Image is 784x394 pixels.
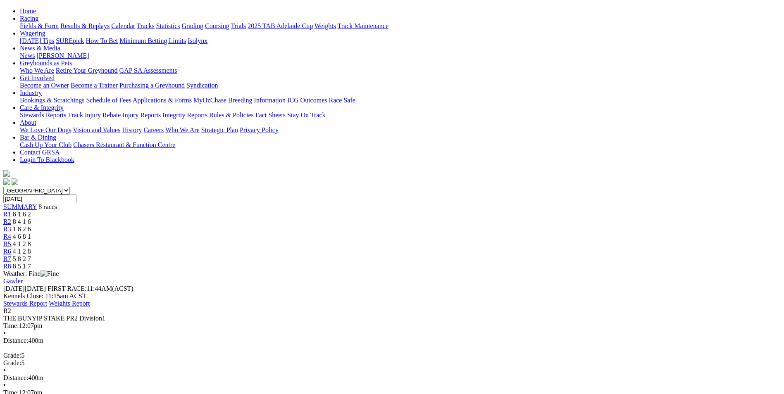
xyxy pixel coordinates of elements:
[20,97,84,104] a: Bookings & Scratchings
[20,149,60,156] a: Contact GRSA
[60,22,110,29] a: Results & Replays
[329,97,355,104] a: Race Safe
[38,203,57,210] span: 8 races
[56,37,84,44] a: SUREpick
[20,112,781,119] div: Care & Integrity
[13,248,31,255] span: 4 1 2 8
[20,15,38,22] a: Racing
[111,22,135,29] a: Calendar
[3,211,11,218] a: R1
[20,126,71,133] a: We Love Our Dogs
[20,82,69,89] a: Become an Owner
[3,240,11,247] a: R5
[162,112,207,119] a: Integrity Reports
[36,52,89,59] a: [PERSON_NAME]
[13,263,31,270] span: 8 5 1 7
[20,89,42,96] a: Industry
[20,52,781,59] div: News & Media
[3,248,11,255] a: R6
[3,300,47,307] a: Stewards Report
[3,218,11,225] a: R2
[3,352,781,359] div: 5
[3,225,11,233] a: R3
[73,141,175,148] a: Chasers Restaurant & Function Centre
[3,170,10,177] img: logo-grsa-white.png
[122,126,142,133] a: History
[20,37,781,45] div: Wagering
[3,382,6,389] span: •
[137,22,155,29] a: Tracks
[255,112,286,119] a: Fact Sheets
[193,97,226,104] a: MyOzChase
[3,337,28,344] span: Distance:
[20,74,55,81] a: Get Involved
[20,59,72,66] a: Greyhounds as Pets
[3,352,21,359] span: Grade:
[3,270,59,277] span: Weather: Fine
[20,22,781,30] div: Racing
[119,67,177,74] a: GAP SA Assessments
[48,285,86,292] span: FIRST RACE:
[287,112,325,119] a: Stay On Track
[13,240,31,247] span: 4 1 2 8
[20,119,36,126] a: About
[3,263,11,270] span: R8
[182,22,203,29] a: Grading
[3,255,11,262] a: R7
[205,22,229,29] a: Coursing
[188,37,207,44] a: Isolynx
[165,126,200,133] a: Who We Are
[20,97,781,104] div: Industry
[86,37,118,44] a: How To Bet
[20,22,59,29] a: Fields & Form
[13,233,31,240] span: 4 6 8 1
[20,67,54,74] a: Who We Are
[143,126,164,133] a: Careers
[20,112,66,119] a: Stewards Reports
[3,374,28,381] span: Distance:
[315,22,336,29] a: Weights
[3,374,781,382] div: 400m
[156,22,180,29] a: Statistics
[20,141,781,149] div: Bar & Dining
[3,307,11,314] span: R2
[3,285,46,292] span: [DATE]
[73,126,120,133] a: Vision and Values
[287,97,327,104] a: ICG Outcomes
[49,300,90,307] a: Weights Report
[13,211,31,218] span: 8 1 6 2
[119,82,185,89] a: Purchasing a Greyhound
[13,255,31,262] span: 5 8 2 7
[119,37,186,44] a: Minimum Betting Limits
[3,292,781,300] div: Kennels Close: 11:15am ACST
[12,178,18,185] img: twitter.svg
[186,82,218,89] a: Syndication
[20,7,36,14] a: Home
[3,178,10,185] img: facebook.svg
[3,367,6,374] span: •
[338,22,388,29] a: Track Maintenance
[20,45,60,52] a: News & Media
[56,67,118,74] a: Retire Your Greyhound
[3,195,76,203] input: Select date
[3,359,21,366] span: Grade:
[3,359,781,367] div: 5
[3,322,781,330] div: 12:07pm
[231,22,246,29] a: Trials
[48,285,133,292] span: 11:44AM(ACST)
[3,278,23,285] a: Gawler
[71,82,118,89] a: Become a Trainer
[122,112,161,119] a: Injury Reports
[248,22,313,29] a: 2025 TAB Adelaide Cup
[20,67,781,74] div: Greyhounds as Pets
[20,134,56,141] a: Bar & Dining
[20,104,64,111] a: Care & Integrity
[228,97,286,104] a: Breeding Information
[20,52,35,59] a: News
[41,270,59,278] img: Fine
[86,97,131,104] a: Schedule of Fees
